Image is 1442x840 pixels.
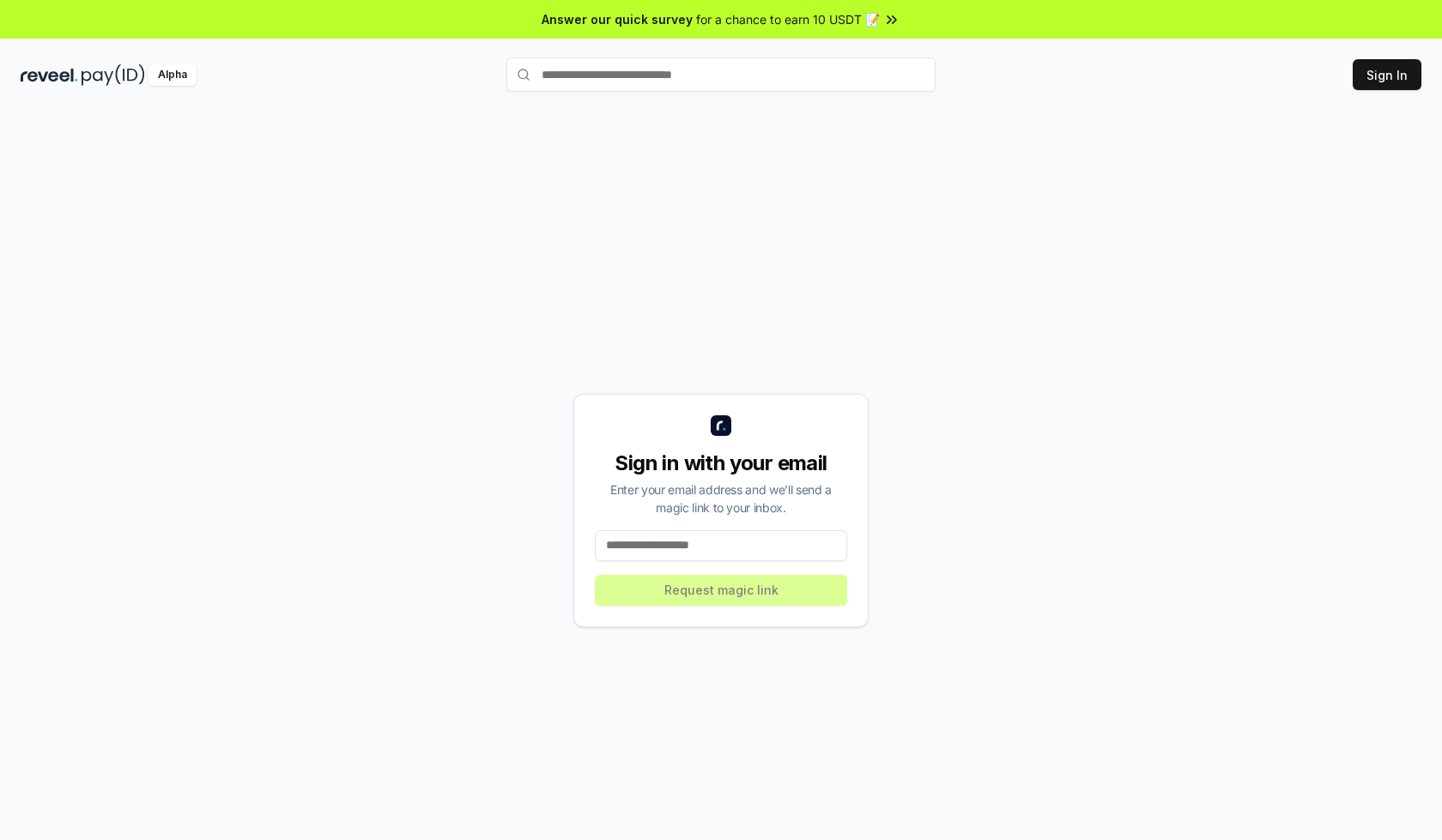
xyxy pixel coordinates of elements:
[595,480,847,517] div: Enter your email address and we’ll send a magic link to your inbox.
[542,10,693,28] span: Answer our quick survey
[1353,59,1421,90] button: Sign In
[696,10,880,28] span: for a chance to earn 10 USDT 📝
[82,64,145,86] img: pay_id
[711,415,731,436] img: logo_small
[148,64,197,86] div: Alpha
[595,450,847,477] div: Sign in with your email
[21,64,78,86] img: reveel_dark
